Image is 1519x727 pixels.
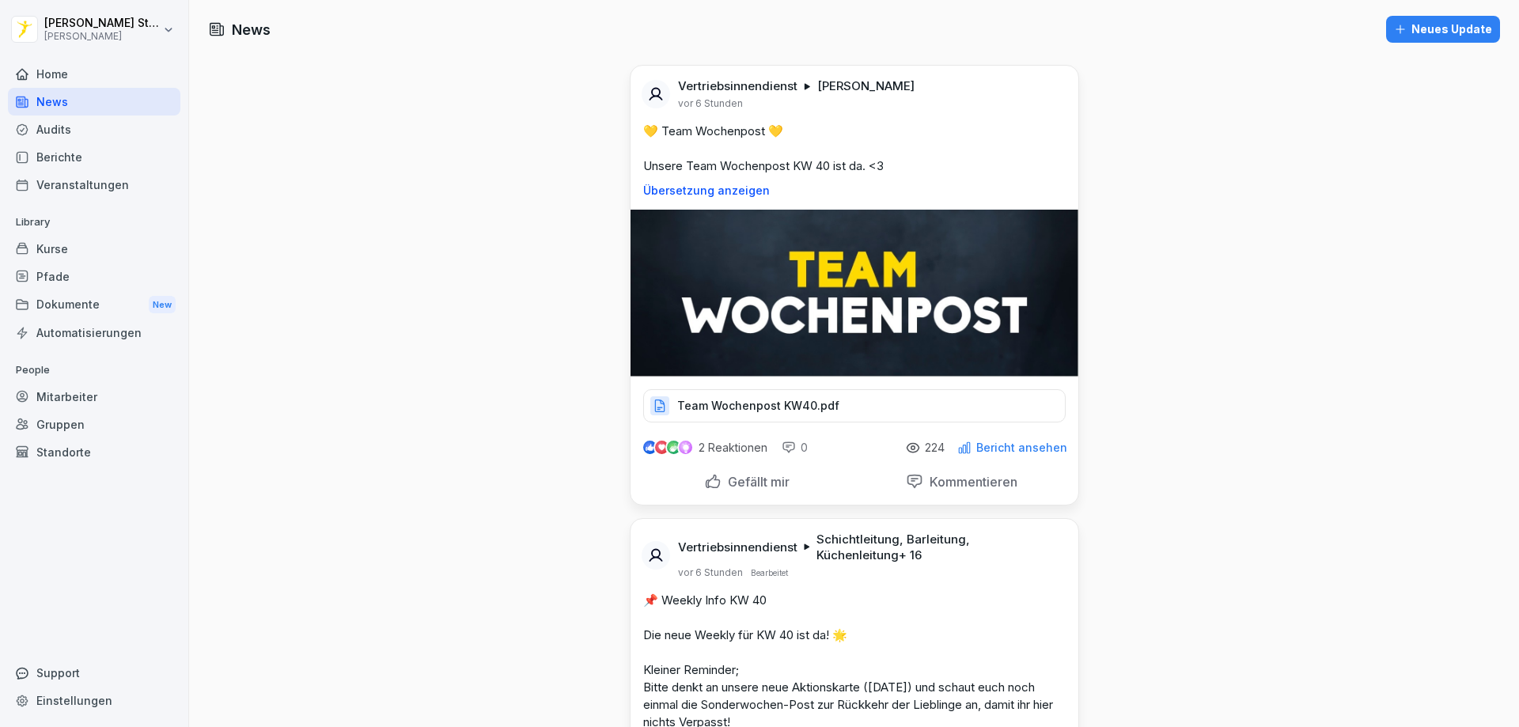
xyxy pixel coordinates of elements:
[656,441,668,453] img: love
[631,210,1078,377] img: g34s0yh0j3vng4wml98129oi.png
[751,566,788,579] p: Bearbeitet
[8,290,180,320] div: Dokumente
[976,441,1067,454] p: Bericht ansehen
[8,411,180,438] a: Gruppen
[667,441,680,454] img: celebrate
[643,403,1066,418] a: Team Wochenpost KW40.pdf
[643,441,656,454] img: like
[149,296,176,314] div: New
[699,441,767,454] p: 2 Reaktionen
[8,115,180,143] a: Audits
[8,210,180,235] p: Library
[8,290,180,320] a: DokumenteNew
[8,358,180,383] p: People
[8,438,180,466] a: Standorte
[44,31,160,42] p: [PERSON_NAME]
[817,78,915,94] p: [PERSON_NAME]
[8,687,180,714] a: Einstellungen
[1394,21,1492,38] div: Neues Update
[8,143,180,171] a: Berichte
[8,60,180,88] a: Home
[8,235,180,263] a: Kurse
[232,19,271,40] h1: News
[677,398,839,414] p: Team Wochenpost KW40.pdf
[8,383,180,411] a: Mitarbeiter
[678,78,797,94] p: Vertriebsinnendienst
[8,263,180,290] a: Pfade
[1386,16,1500,43] button: Neues Update
[678,540,797,555] p: Vertriebsinnendienst
[816,532,1059,563] p: Schichtleitung, Barleitung, Küchenleitung + 16
[8,171,180,199] a: Veranstaltungen
[8,659,180,687] div: Support
[925,441,945,454] p: 224
[923,474,1017,490] p: Kommentieren
[44,17,160,30] p: [PERSON_NAME] Stambolov
[643,184,1066,197] p: Übersetzung anzeigen
[8,319,180,346] a: Automatisierungen
[782,440,808,456] div: 0
[643,123,1066,175] p: 💛 Team Wochenpost 💛 Unsere Team Wochenpost KW 40 ist da. <3
[679,441,692,455] img: inspiring
[678,566,743,579] p: vor 6 Stunden
[722,474,790,490] p: Gefällt mir
[8,88,180,115] a: News
[678,97,743,110] p: vor 6 Stunden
